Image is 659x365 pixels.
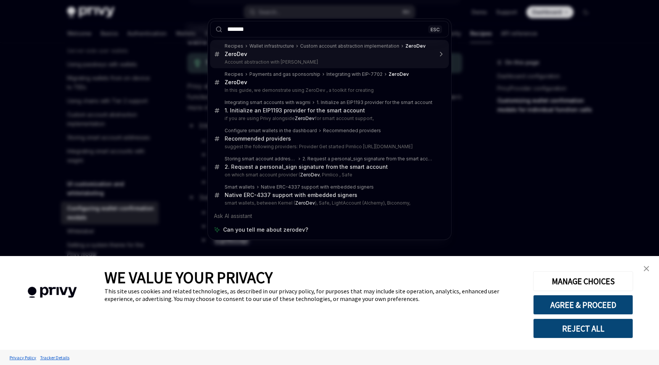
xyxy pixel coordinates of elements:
a: Privacy Policy [8,351,38,364]
div: 1. Initialize an EIP1193 provider for the smart account [225,107,365,114]
div: Ask AI assistant [210,209,449,223]
div: 2. Request a personal_sign signature from the smart account [302,156,433,162]
a: Tracker Details [38,351,71,364]
div: Configure smart wallets in the dashboard [225,128,317,134]
b: ZeroDev [295,115,315,121]
p: smart wallets, between Kernel ( ), Safe, LightAccount (Alchemy), Biconomy, [225,200,433,206]
div: Integrating smart accounts with wagmi [225,99,310,106]
div: Integrating with EIP-7702 [326,71,383,77]
div: Smart wallets [225,184,255,190]
b: ZeroDev [225,51,247,57]
div: Recommended providers [225,135,291,142]
b: ZeroDev [405,43,426,49]
div: Recipes [225,71,243,77]
div: This site uses cookies and related technologies, as described in our privacy policy, for purposes... [104,287,522,303]
div: Payments and gas sponsorship [249,71,320,77]
span: WE VALUE YOUR PRIVACY [104,267,273,287]
p: suggest the following providers: Provider Get started Pimlico [URL][DOMAIN_NAME] [225,144,433,150]
b: ZeroDev [225,79,247,85]
button: AGREE & PROCEED [533,295,633,315]
div: Storing smart account addresses [225,156,296,162]
div: ESC [428,25,442,33]
p: if you are using Privy alongside for smart account support, [225,115,433,122]
p: on which smart account provider ( , Pimlico , Safe [225,172,433,178]
b: ZeroDev [389,71,409,77]
p: In this guide, we demonstrate using ZeroDev , a toolkit for creating [225,87,433,93]
div: Native ERC-4337 support with embedded signers [225,192,357,199]
div: Recipes [225,43,243,49]
div: Wallet infrastructure [249,43,294,49]
p: Account abstraction with [PERSON_NAME] [225,59,433,65]
img: company logo [11,276,93,309]
b: ZeroDev [300,172,320,178]
div: 1. Initialize an EIP1193 provider for the smart account [317,99,432,106]
b: ZeroDev [295,200,315,206]
a: close banner [639,261,654,276]
button: MANAGE CHOICES [533,271,633,291]
div: Recommended providers [323,128,381,134]
button: REJECT ALL [533,319,633,338]
img: close banner [644,266,649,271]
span: Can you tell me about zerodev? [223,226,308,234]
div: Custom account abstraction implementation [300,43,399,49]
div: 2. Request a personal_sign signature from the smart account [225,163,388,170]
div: Native ERC-4337 support with embedded signers [261,184,374,190]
